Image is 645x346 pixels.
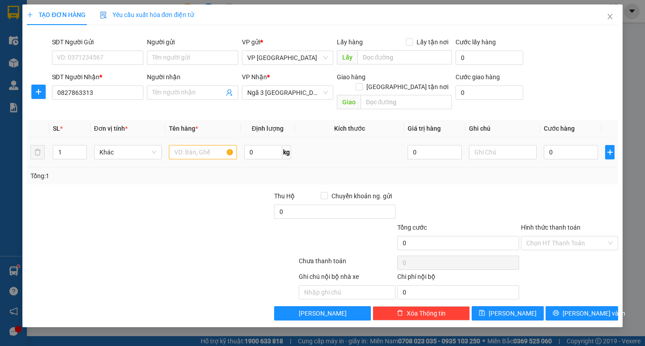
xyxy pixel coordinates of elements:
input: Dọc đường [361,95,452,109]
div: SĐT Người Gửi [52,37,143,47]
span: - [26,23,28,30]
input: Cước lấy hàng [456,51,523,65]
span: DCT20/51A Phường [GEOGRAPHIC_DATA] [26,41,103,56]
div: Người gửi [147,37,238,47]
button: printer[PERSON_NAME] và In [546,306,618,320]
input: Cước giao hàng [456,85,523,100]
input: Nhập ghi chú [299,285,396,299]
span: SL [53,125,60,132]
span: Định lượng [252,125,284,132]
div: Chi phí nội bộ [397,272,519,285]
span: 19009397 [70,13,96,20]
div: Tổng: 1 [30,171,249,181]
span: Yêu cầu xuất hóa đơn điện tử [100,11,194,18]
span: Tên hàng [169,125,198,132]
span: Lấy tận nơi [413,37,452,47]
span: Tổng cước [397,224,427,231]
input: Ghi Chú [469,145,537,159]
div: Chưa thanh toán [298,256,397,272]
button: deleteXóa Thông tin [373,306,470,320]
div: Người nhận [147,72,238,82]
span: Giao hàng [337,73,365,81]
span: [GEOGRAPHIC_DATA] tận nơi [363,82,452,92]
span: VP Yên Sở [247,51,328,64]
input: Dọc đường [357,50,452,64]
button: delete [30,145,45,159]
span: [PERSON_NAME] [299,308,347,318]
input: VD: Bàn, Ghế [169,145,236,159]
span: plus [32,88,45,95]
span: Kích thước [334,125,365,132]
button: plus [605,145,614,159]
img: icon [100,12,107,19]
span: VP [GEOGRAPHIC_DATA] - [26,32,118,56]
span: TẠO ĐƠN HÀNG [27,11,85,18]
span: plus [27,12,33,18]
span: kg [282,145,291,159]
div: Ghi chú nội bộ nhà xe [299,272,396,285]
input: 0 [408,145,462,159]
span: save [479,310,485,317]
span: VP Nhận [242,73,267,81]
span: user-add [226,89,233,96]
strong: CÔNG TY VẬN TẢI ĐỨC TRƯỞNG [19,5,116,12]
span: Thu Hộ [274,192,295,200]
button: save[PERSON_NAME] [472,306,544,320]
th: Ghi chú [465,120,540,137]
span: Chuyển khoản ng. gửi [328,191,396,201]
span: close [606,13,614,20]
span: Giá trị hàng [408,125,441,132]
span: Cước hàng [544,125,575,132]
span: Xóa Thông tin [407,308,446,318]
button: [PERSON_NAME] [274,306,371,320]
button: plus [31,85,46,99]
span: Ngã 3 Thụy Liên [247,86,328,99]
span: [PERSON_NAME] [489,308,537,318]
span: plus [606,149,614,156]
span: 0333635638 [30,61,70,68]
span: Lấy hàng [337,38,363,46]
span: Lấy [337,50,357,64]
label: Hình thức thanh toán [521,224,580,231]
div: VP gửi [242,37,333,47]
label: Cước lấy hàng [456,38,496,46]
span: Khác [99,145,156,159]
span: [PERSON_NAME] và In [563,308,625,318]
div: SĐT Người Nhận [52,72,143,82]
label: Cước giao hàng [456,73,500,81]
span: Giao [337,95,361,109]
span: Gửi [7,37,16,43]
span: Đơn vị tính [94,125,128,132]
strong: HOTLINE : [38,13,68,20]
span: - [28,61,70,68]
button: Close [598,4,623,30]
span: delete [397,310,403,317]
span: printer [553,310,559,317]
